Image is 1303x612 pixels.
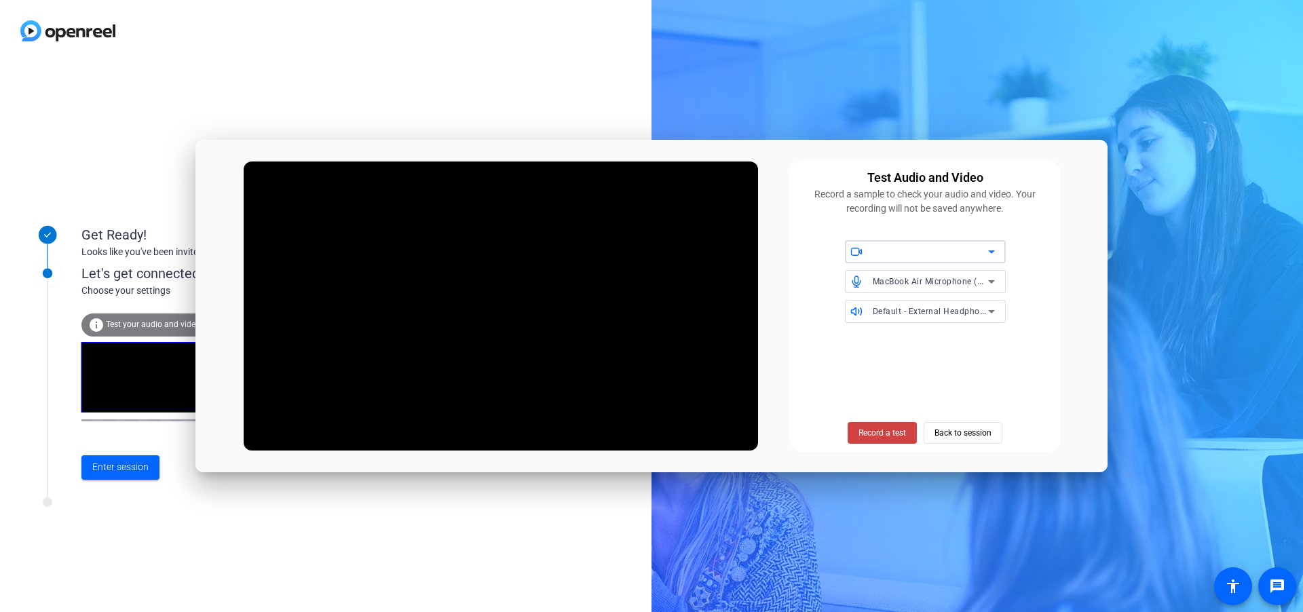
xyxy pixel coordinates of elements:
[81,225,353,245] div: Get Ready!
[1225,578,1241,594] mat-icon: accessibility
[873,305,1030,316] span: Default - External Headphones (Built-in)
[81,263,381,284] div: Let's get connected.
[924,422,1002,444] button: Back to session
[1269,578,1285,594] mat-icon: message
[934,420,992,446] span: Back to session
[106,320,200,329] span: Test your audio and video
[81,245,353,259] div: Looks like you've been invited to join
[867,168,983,187] div: Test Audio and Video
[88,317,105,333] mat-icon: info
[858,427,906,439] span: Record a test
[848,422,917,444] button: Record a test
[873,275,1008,286] span: MacBook Air Microphone (Built-in)
[81,284,381,298] div: Choose your settings
[92,460,149,474] span: Enter session
[797,187,1053,216] div: Record a sample to check your audio and video. Your recording will not be saved anywhere.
